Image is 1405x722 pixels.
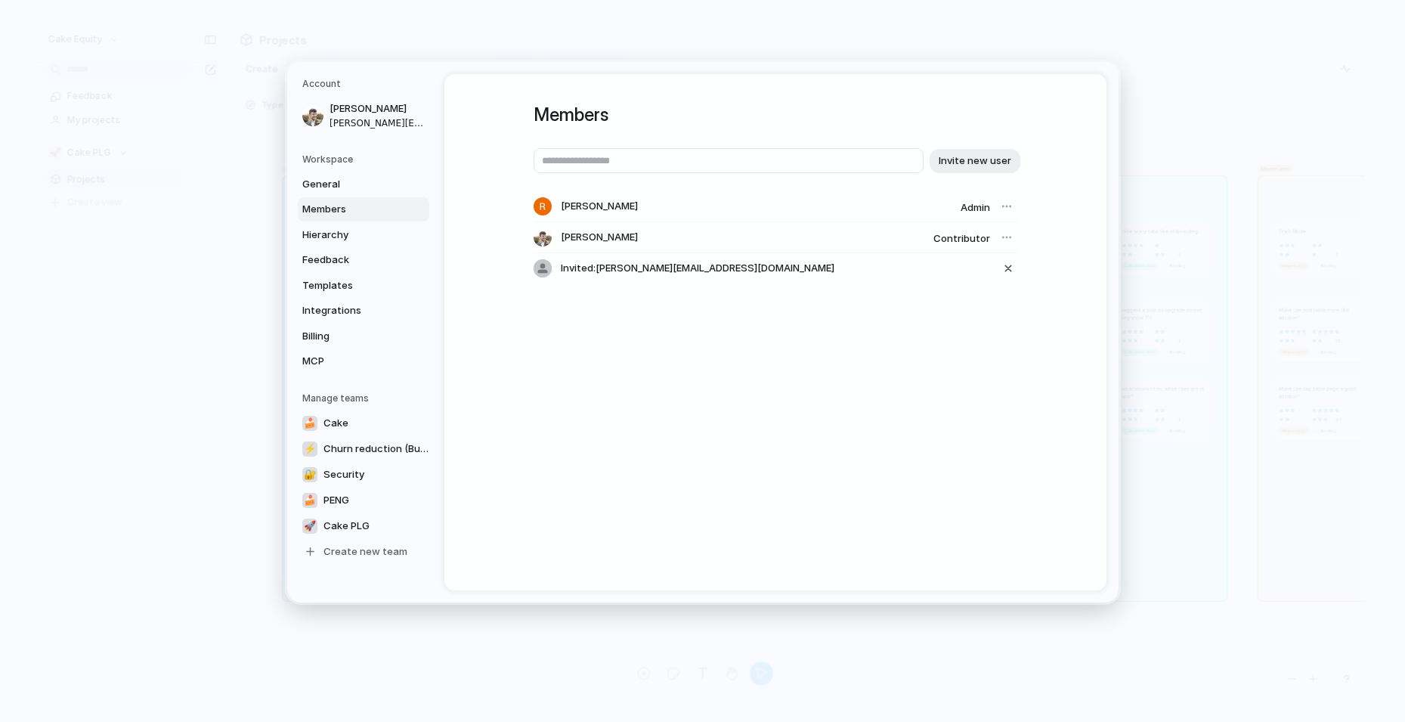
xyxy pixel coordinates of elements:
a: 🍰Cake [298,411,437,435]
h5: Workspace [302,152,429,166]
a: Members [298,197,429,222]
a: ⚡Churn reduction (Butter Gang) [298,436,437,460]
span: Churn reduction (Butter Gang) [323,442,432,457]
a: [PERSON_NAME][PERSON_NAME][EMAIL_ADDRESS][DOMAIN_NAME] [298,97,429,135]
a: General [298,172,429,196]
span: Contributor [933,232,990,244]
a: Templates [298,273,429,297]
span: Members [302,202,399,217]
span: [PERSON_NAME] [561,199,638,214]
a: Hierarchy [298,222,429,246]
span: Billing [302,328,399,343]
a: Create new team [298,539,437,563]
span: Invited: [PERSON_NAME][EMAIL_ADDRESS][DOMAIN_NAME] [561,261,834,276]
a: 🔐Security [298,462,437,486]
span: Security [323,467,364,482]
span: PENG [323,493,349,508]
span: Invite new user [939,153,1011,169]
span: Feedback [302,253,399,268]
span: Cake [323,416,348,431]
div: ⚡ [302,441,317,456]
a: 🍰PENG [298,488,437,512]
a: Billing [298,324,429,348]
a: MCP [298,349,429,373]
span: Integrations [302,303,399,318]
h5: Manage teams [302,391,429,404]
span: [PERSON_NAME] [561,230,638,245]
span: Templates [302,277,399,293]
div: 🍰 [302,492,317,507]
span: Hierarchy [302,227,399,242]
span: [PERSON_NAME][EMAIL_ADDRESS][DOMAIN_NAME] [330,116,426,129]
div: 🚀 [302,518,317,533]
a: 🚀Cake PLG [298,513,437,538]
button: Invite new user [930,148,1020,172]
h5: Account [302,77,429,91]
div: 🍰 [302,415,317,430]
a: Feedback [298,248,429,272]
div: 🔐 [302,466,317,482]
span: Create new team [323,544,407,559]
span: [PERSON_NAME] [330,101,426,116]
span: Cake PLG [323,519,370,534]
h1: Members [534,101,1017,129]
span: Admin [961,201,990,213]
a: Integrations [298,299,429,323]
span: MCP [302,354,399,369]
span: General [302,176,399,191]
